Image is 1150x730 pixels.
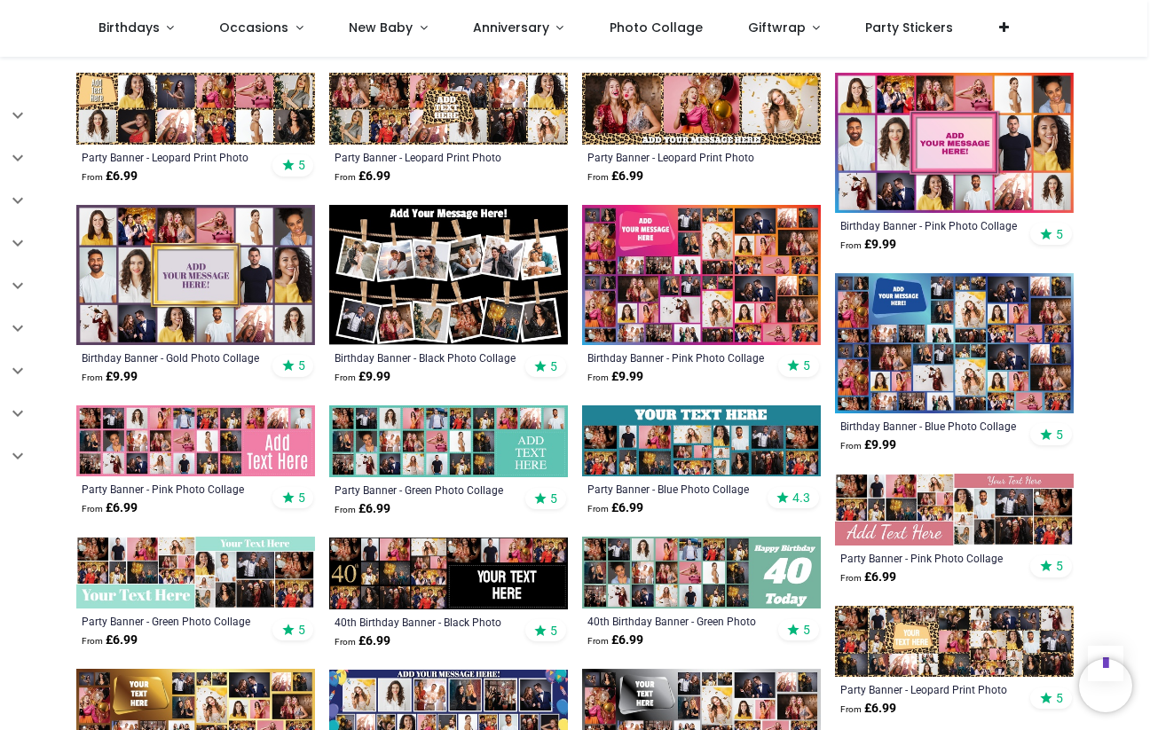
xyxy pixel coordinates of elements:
img: Personalised Birthday Backdrop Banner - Pink Photo Collage - 16 Photo Upload [835,73,1074,213]
span: From [82,172,103,182]
a: Party Banner - Blue Photo Collage [587,482,769,496]
span: 5 [298,622,305,638]
span: New Baby [349,19,413,36]
span: 5 [1056,226,1063,242]
strong: £ 9.99 [82,368,138,386]
a: Birthday Banner - Black Photo Collage [335,350,516,365]
img: Personalised Birthday Backdrop Banner - Pink Photo Collage - Add Text & 48 Photo Upload [582,205,821,345]
a: Party Banner - Leopard Print Photo Collage [82,150,264,164]
span: From [840,441,862,451]
a: Birthday Banner - Blue Photo Collage [840,419,1022,433]
a: Birthday Banner - Pink Photo Collage [587,350,769,365]
span: From [587,373,609,382]
strong: £ 6.99 [587,632,643,649]
span: 4.3 [792,490,810,506]
span: From [840,240,862,250]
a: Party Banner - Pink Photo Collage [82,482,264,496]
strong: £ 6.99 [335,168,390,185]
img: Personalised 40th Birthday Banner - Black Photo Collage - Custom Text & 17 Photo Upload [329,538,568,609]
span: Occasions [219,19,288,36]
span: 5 [550,358,557,374]
img: Personalised Birthday Backdrop Banner - Gold Photo Collage - 16 Photo Upload [76,205,315,345]
strong: £ 6.99 [335,500,390,518]
iframe: Brevo live chat [1079,659,1132,712]
span: 5 [1056,690,1063,706]
span: 5 [1056,558,1063,574]
span: From [587,504,609,514]
span: From [335,505,356,514]
a: Party Banner - Pink Photo Collage [840,551,1022,565]
span: From [587,172,609,182]
img: Personalised Party Banner - Green Photo Collage - Custom Text & 24 Photo Upload [329,405,568,477]
strong: £ 6.99 [82,168,138,185]
span: 5 [803,357,810,373]
a: 40th Birthday Banner - Green Photo Collage [587,614,769,628]
strong: £ 6.99 [840,569,896,586]
a: Party Banner - Leopard Print Photo Collage [840,682,1022,696]
span: 5 [1056,427,1063,443]
strong: £ 6.99 [587,168,643,185]
strong: £ 9.99 [840,436,896,454]
strong: £ 6.99 [840,700,896,718]
span: From [335,373,356,382]
span: 5 [298,357,305,373]
span: 5 [298,490,305,506]
strong: £ 9.99 [335,368,390,386]
img: Personalised Party Banner - Leopard Print Photo Collage - Custom Text & 12 Photo Upload [329,73,568,145]
span: 5 [803,622,810,638]
span: From [82,504,103,514]
span: 5 [298,157,305,173]
strong: £ 9.99 [840,236,896,254]
img: Personalised 40th Birthday Banner - Green Photo Collage - Custom Text & 21 Photo Upload [582,537,821,608]
a: Party Banner - Green Photo Collage [82,614,264,628]
span: 5 [550,623,557,639]
img: Personalised Birthday Backdrop Banner - Black Photo Collage - 12 Photo Upload [329,205,568,346]
img: Personalised Party Banner - Green Photo Collage - Custom Text & 19 Photo Upload [76,537,315,608]
a: Birthday Banner - Pink Photo Collage [840,218,1022,232]
img: Personalised Party Banner - Leopard Print Photo Collage - 11 Photo Upload [76,73,315,145]
a: Birthday Banner - Gold Photo Collage [82,350,264,365]
span: Anniversary [473,19,549,36]
span: 5 [550,491,557,506]
span: From [335,637,356,647]
a: Party Banner - Green Photo Collage [335,483,516,497]
img: Personalised Party Banner - Blue Photo Collage - Custom Text & 19 Photo Upload [582,405,821,477]
strong: £ 6.99 [587,499,643,517]
span: From [587,636,609,646]
img: Personalised Birthday Backdrop Banner - Blue Photo Collage - Add Text & 48 Photo Upload [835,273,1074,413]
strong: £ 6.99 [335,632,390,650]
img: Personalised Party Banner - Pink Photo Collage - Custom Text & 19 Photo Upload [835,474,1074,546]
span: Party Stickers [865,19,953,36]
strong: £ 6.99 [82,632,138,649]
span: From [840,704,862,714]
span: From [82,373,103,382]
span: From [840,573,862,583]
a: Party Banner - Leopard Print Photo Collage [587,150,769,164]
a: Party Banner - Leopard Print Photo Collage [335,150,516,164]
span: Birthdays [98,19,160,36]
span: From [82,636,103,646]
img: Personalised Party Banner - Leopard Print Photo Collage - Custom Text & 30 Photo Upload [835,606,1074,678]
img: Personalised Party Banner - Leopard Print Photo Collage - 3 Photo Upload [582,73,821,145]
span: From [335,172,356,182]
img: Personalised Party Banner - Pink Photo Collage - Custom Text & 24 Photo Upload [76,405,315,477]
a: 40th Birthday Banner - Black Photo Collage [335,615,516,629]
strong: £ 9.99 [587,368,643,386]
span: Giftwrap [748,19,806,36]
